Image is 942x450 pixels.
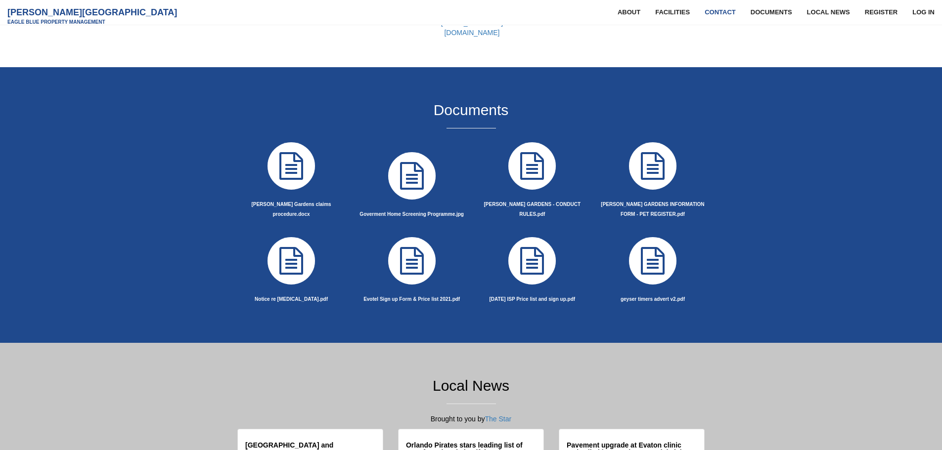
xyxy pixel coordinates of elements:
p: Brought to you by [237,414,705,424]
strong: Electricity Saving Measures [621,296,685,302]
i: Information Form - Pet Register [625,138,680,194]
a: [PERSON_NAME] GARDENS - CONDUCT RULES.pdf [484,198,581,218]
i: Electricity Saving Measures [625,233,680,288]
strong: COVID-19 [255,296,328,302]
a: [DATE] ISP Price list and sign up.pdf [490,293,576,303]
a: Goverment Home Screening Programme.jpg [359,208,464,218]
a: geyser timers advert v2.pdf [621,293,685,303]
strong: Conduct Rules [484,202,581,217]
i: FIBRE INTERNET [384,233,440,288]
a: Evotel Sign up Form & Price list 2021.pdf [363,293,460,303]
strong: Insurance Claim Procedure [251,202,331,217]
i: Insurance Claim Procedure [264,138,319,194]
i: Conduct Rules [504,138,560,194]
i: COVID-19 [264,233,319,288]
strong: EVOTEL FIBRE PRICING UPDATE [490,296,576,302]
small: Eagle Blue Property Management [7,17,177,27]
i: EVOTEL FIBRE PRICING UPDATE [504,233,560,288]
a: Notice re [MEDICAL_DATA].pdf [255,293,328,303]
a: [PERSON_NAME] Gardens claims procedure.docx [251,198,331,218]
strong: Information Form - Pet Register [601,202,704,217]
h2: Documents [237,102,705,118]
a: [PERSON_NAME] GARDENS INFORMATION FORM - PET REGISTER.pdf [601,198,704,218]
i: COVID-19 Related [384,148,440,204]
h2: Local News [237,377,705,394]
strong: COVID-19 Related [359,211,464,217]
strong: FIBRE INTERNET [363,296,460,302]
a: The Star [485,415,512,423]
